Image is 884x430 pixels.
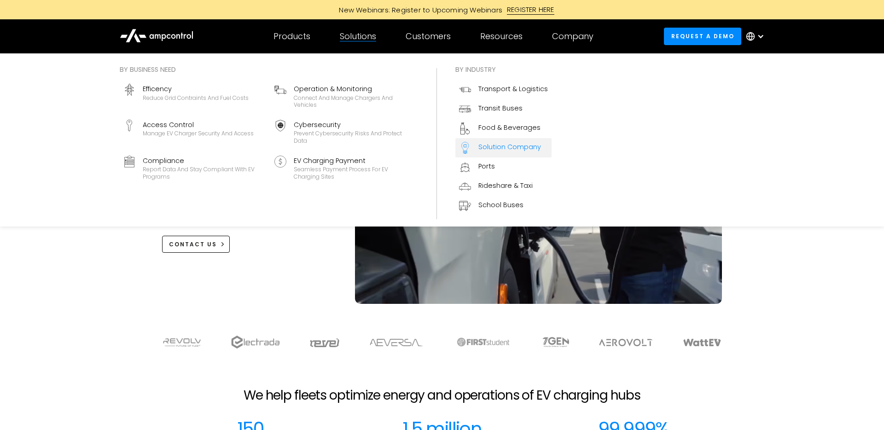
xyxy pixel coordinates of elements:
div: Operation & Monitoring [294,84,414,94]
div: Products [273,31,310,41]
div: Connect and manage chargers and vehicles [294,94,414,109]
div: Transport & Logistics [478,84,548,94]
div: Manage EV charger security and access [143,130,254,137]
a: Food & Beverages [455,119,552,138]
a: Operation & MonitoringConnect and manage chargers and vehicles [271,80,418,112]
a: EV Charging PaymentSeamless Payment Process for EV Charging Sites [271,152,418,184]
a: Request a demo [664,28,741,45]
div: Food & Beverages [478,122,541,133]
h2: We help fleets optimize energy and operations of EV charging hubs [244,388,640,403]
div: Company [552,31,593,41]
div: New Webinars: Register to Upcoming Webinars [330,5,507,15]
div: School Buses [478,200,523,210]
a: Solution Company [455,138,552,157]
a: CybersecurityPrevent cybersecurity risks and protect data [271,116,418,148]
a: Transport & Logistics [455,80,552,99]
div: Compliance [143,156,263,166]
div: Solutions [340,31,376,41]
div: EV Charging Payment [294,156,414,166]
a: ComplianceReport data and stay compliant with EV programs [120,152,267,184]
div: Report data and stay compliant with EV programs [143,166,263,180]
div: Access Control [143,120,254,130]
a: Access ControlManage EV charger security and access [120,116,267,148]
a: CONTACT US [162,236,230,253]
div: Ports [478,161,495,171]
div: Reduce grid contraints and fuel costs [143,94,249,102]
div: Efficency [143,84,249,94]
div: Cybersecurity [294,120,414,130]
div: Transit Buses [478,103,523,113]
div: Prevent cybersecurity risks and protect data [294,130,414,144]
img: WattEV logo [683,339,721,346]
div: REGISTER HERE [507,5,554,15]
div: Customers [406,31,451,41]
div: By industry [455,64,552,75]
div: Seamless Payment Process for EV Charging Sites [294,166,414,180]
a: School Buses [455,196,552,215]
div: Solution Company [478,142,541,152]
div: Rideshare & Taxi [478,180,533,191]
div: Resources [480,31,523,41]
a: Rideshare & Taxi [455,177,552,196]
img: Aerovolt Logo [599,339,653,346]
a: EfficencyReduce grid contraints and fuel costs [120,80,267,112]
a: Ports [455,157,552,177]
a: Transit Buses [455,99,552,119]
img: electrada logo [231,336,279,349]
div: CONTACT US [169,240,217,249]
div: By business need [120,64,418,75]
a: New Webinars: Register to Upcoming WebinarsREGISTER HERE [235,5,649,15]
